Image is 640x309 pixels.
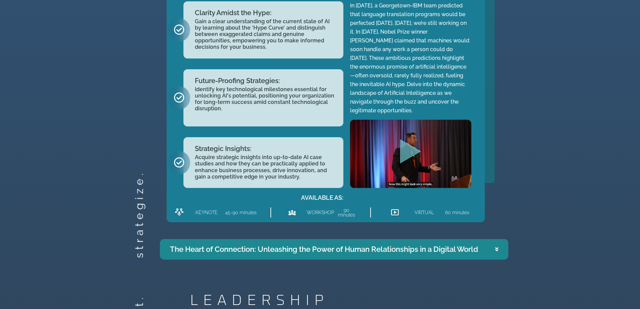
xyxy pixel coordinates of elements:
h2: Gain a clear understanding of the current state of AI by learning about the ‘Hype Curve’ and dist... [195,18,336,50]
h2: LEADERSHIP [190,293,508,308]
h2: strategize. [134,247,144,258]
h2: KEYNOTE [196,210,218,215]
h2: 60 minutes [445,210,469,215]
h2: Clarity Amidst the Hype: [195,9,336,16]
h2: Future-Proofing Strategies: [195,77,336,84]
h2: AVAILABLE AS: [170,195,475,201]
h2: WORKSHOP [307,210,330,215]
h2: 90 minutes [337,208,357,217]
p: In [DATE], a Georgetown-IBM team predicted that language translation programs would be perfected ... [350,1,471,115]
h2: VIRTUAL [415,210,434,215]
div: Play Video [397,139,424,168]
h2: Acquire strategic insights into up-to-date AI case studies and how they can be practically applie... [195,154,336,180]
h2: 45-90 minutes [225,210,257,215]
div: The Heart of Connection: Unleashing the Power of Human Relationships in a Digital World [170,244,478,255]
h2: Strategic Insights: [195,145,336,152]
summary: The Heart of Connection: Unleashing the Power of Human Relationships in a Digital World [160,239,508,260]
h2: Identify key technological milestones essential for unlocking AI's potential, positioning your or... [195,86,336,118]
